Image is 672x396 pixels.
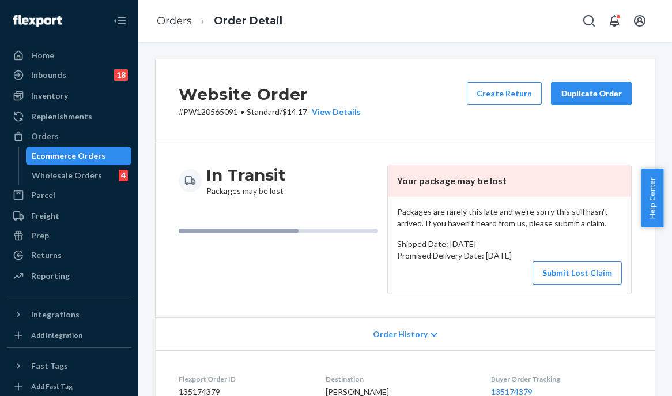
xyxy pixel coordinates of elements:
[31,111,92,122] div: Replenishments
[467,82,542,105] button: Create Return
[31,69,66,81] div: Inbounds
[179,82,361,106] h2: Website Order
[31,360,68,372] div: Fast Tags
[7,66,131,84] a: Inbounds18
[31,230,49,241] div: Prep
[214,14,282,27] a: Order Detail
[628,9,651,32] button: Open account menu
[31,130,59,142] div: Orders
[397,250,622,261] p: Promised Delivery Date: [DATE]
[373,328,428,340] span: Order History
[7,87,131,105] a: Inventory
[13,15,62,27] img: Flexport logo
[26,147,132,165] a: Ecommerce Orders
[326,374,472,384] dt: Destination
[32,150,105,162] div: Ecommerce Orders
[577,9,601,32] button: Open Search Box
[603,9,626,32] button: Open notifications
[397,238,622,250] p: Shipped Date: [DATE]
[179,374,307,384] dt: Flexport Order ID
[551,82,632,105] button: Duplicate Order
[561,88,622,99] div: Duplicate Order
[108,9,131,32] button: Close Navigation
[31,189,55,201] div: Parcel
[307,106,361,118] button: View Details
[641,169,663,227] button: Help Center
[388,165,631,197] header: Your package may be lost
[7,207,131,225] a: Freight
[119,170,128,181] div: 4
[31,90,68,102] div: Inventory
[31,210,59,222] div: Freight
[7,186,131,204] a: Parcel
[7,357,131,375] button: Fast Tags
[7,380,131,394] a: Add Fast Tag
[7,305,131,324] button: Integrations
[179,106,361,118] p: # PW120565091 / $14.17
[114,69,128,81] div: 18
[397,206,622,229] p: Packages are rarely this late and we're sorry this still hasn't arrived. If you haven't heard fro...
[7,127,131,145] a: Orders
[26,166,132,185] a: Wholesale Orders4
[31,249,62,261] div: Returns
[491,374,632,384] dt: Buyer Order Tracking
[206,165,286,185] h3: In Transit
[157,14,192,27] a: Orders
[7,46,131,65] a: Home
[240,107,244,117] span: •
[7,246,131,264] a: Returns
[7,328,131,342] a: Add Integration
[31,330,82,340] div: Add Integration
[32,170,102,181] div: Wholesale Orders
[206,165,286,197] div: Packages may be lost
[7,226,131,245] a: Prep
[247,107,280,117] span: Standard
[533,261,622,285] button: Submit Lost Claim
[7,107,131,126] a: Replenishments
[31,270,70,282] div: Reporting
[148,4,292,38] ol: breadcrumbs
[31,50,54,61] div: Home
[31,382,73,391] div: Add Fast Tag
[31,309,80,320] div: Integrations
[7,267,131,285] a: Reporting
